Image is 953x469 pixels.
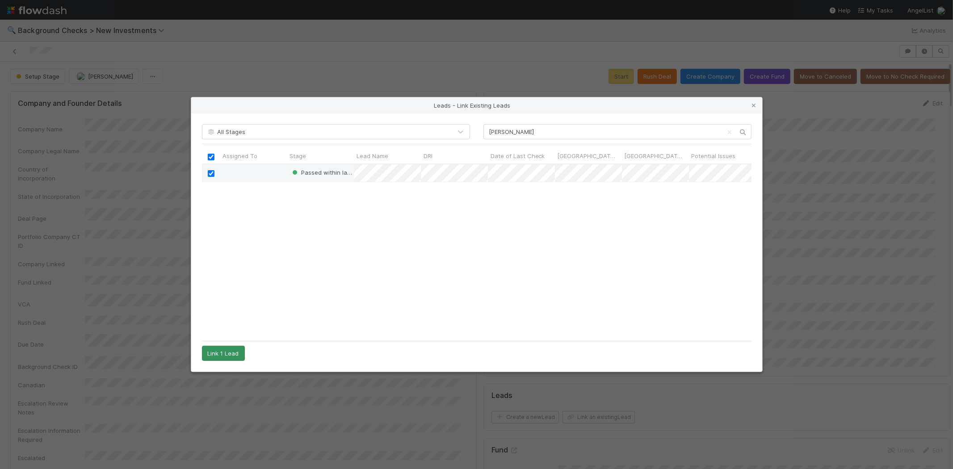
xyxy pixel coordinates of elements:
div: Passed within last 12 months [290,168,354,177]
span: Assigned To [223,151,257,160]
span: Date of Last Check [491,151,545,160]
input: Toggle All Rows Selected [208,154,214,160]
div: Leads - Link Existing Leads [191,97,762,113]
button: Link 1 Lead [202,346,245,361]
span: [GEOGRAPHIC_DATA] Check Date [625,151,687,160]
span: Potential Issues [692,151,736,160]
input: Search [483,124,751,139]
span: Passed within last 12 months [290,169,383,176]
span: Stage [290,151,306,160]
input: Toggle Row Selected [207,170,214,177]
button: Clear search [726,125,735,139]
span: DRI [424,151,432,160]
span: Lead Name [357,151,388,160]
span: [GEOGRAPHIC_DATA] Check? [558,151,620,160]
span: All Stages [207,128,246,135]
